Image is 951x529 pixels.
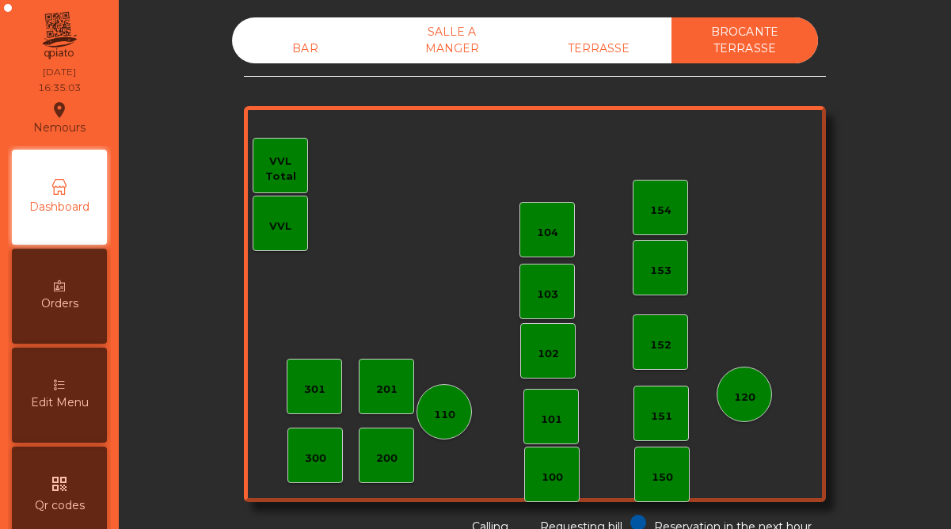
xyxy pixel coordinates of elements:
div: 152 [650,337,671,353]
div: 154 [650,203,671,219]
div: TERRASSE [525,34,671,63]
div: SALLE A MANGER [378,17,525,63]
div: 103 [537,287,558,303]
div: 150 [652,470,673,485]
img: qpiato [40,8,78,63]
div: 110 [434,407,455,423]
div: [DATE] [43,65,76,79]
div: 300 [305,451,326,466]
div: 153 [650,263,671,279]
div: 120 [734,390,755,405]
div: 104 [537,225,558,241]
span: Orders [41,295,78,312]
div: 200 [376,451,398,466]
div: 16:35:03 [38,81,81,95]
div: 102 [538,346,559,362]
span: Qr codes [35,497,85,514]
div: 201 [376,382,398,398]
span: Dashboard [29,199,89,215]
div: VVL [269,219,291,234]
div: VVL Total [253,154,307,185]
span: Edit Menu [31,394,89,411]
i: qr_code [50,474,69,493]
div: 101 [541,412,562,428]
div: BROCANTE TERRASSE [671,17,818,63]
div: Nemours [33,98,86,138]
div: 151 [651,409,672,424]
i: location_on [50,101,69,120]
div: BAR [232,34,378,63]
div: 301 [304,382,325,398]
div: 100 [542,470,563,485]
